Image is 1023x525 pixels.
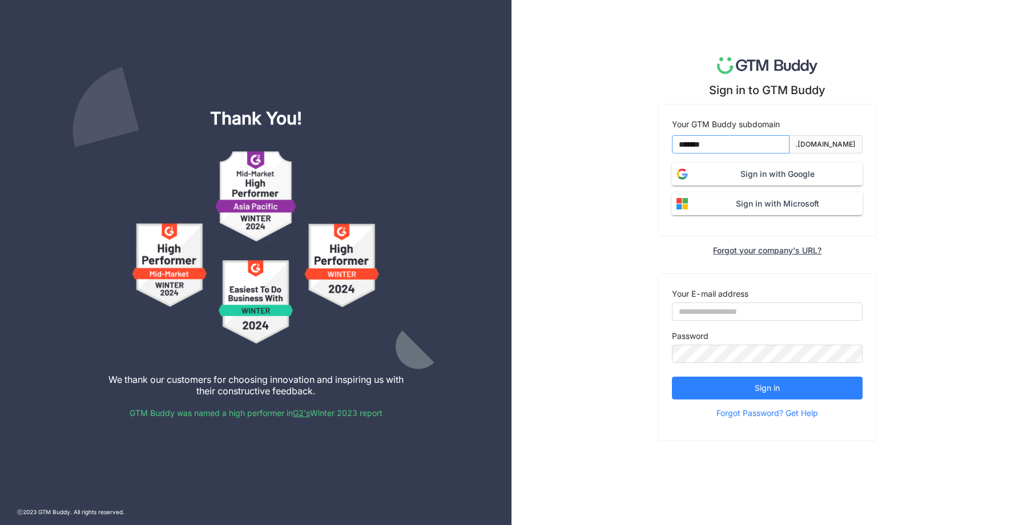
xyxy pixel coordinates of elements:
[709,83,825,97] div: Sign in to GTM Buddy
[672,163,863,185] button: Sign in with Google
[672,118,863,131] div: Your GTM Buddy subdomain
[692,197,863,210] span: Sign in with Microsoft
[672,164,692,184] img: login-google.svg
[672,377,863,399] button: Sign in
[672,193,692,214] img: login-microsoft.svg
[717,57,818,74] img: logo
[672,288,748,300] label: Your E-mail address
[716,405,818,422] span: Forgot Password? Get Help
[692,168,863,180] span: Sign in with Google
[796,139,856,150] div: .[DOMAIN_NAME]
[755,382,780,394] span: Sign in
[713,245,821,255] div: Forgot your company's URL?
[672,330,708,342] label: Password
[672,192,863,215] button: Sign in with Microsoft
[293,408,310,418] a: G2's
